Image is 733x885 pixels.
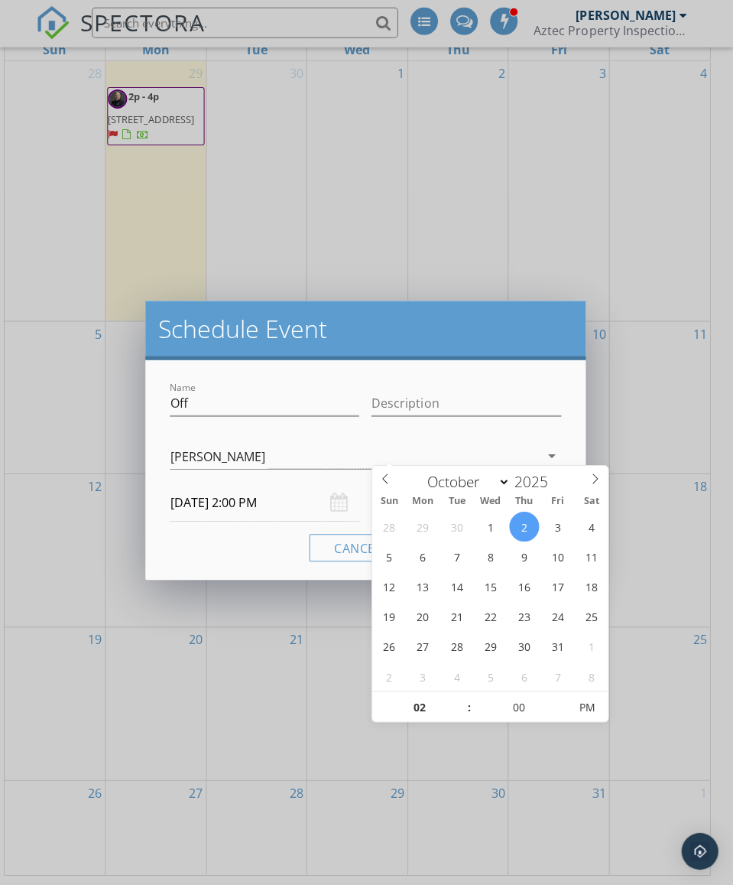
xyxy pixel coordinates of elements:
[681,833,718,870] div: Open Intercom Messenger
[170,451,265,464] div: [PERSON_NAME]
[576,542,606,572] span: October 11, 2025
[475,572,505,602] span: October 15, 2025
[566,692,608,723] span: Click to toggle
[543,572,572,602] span: October 17, 2025
[375,542,404,572] span: October 5, 2025
[509,632,539,662] span: October 30, 2025
[408,632,438,662] span: October 27, 2025
[543,632,572,662] span: October 31, 2025
[509,512,539,542] span: October 2, 2025
[375,512,404,542] span: September 28, 2025
[576,512,606,542] span: October 4, 2025
[509,542,539,572] span: October 9, 2025
[310,535,407,562] button: Cancel
[540,497,574,507] span: Fri
[375,662,404,691] span: November 2, 2025
[576,572,606,602] span: October 18, 2025
[158,314,572,345] h2: Schedule Event
[543,447,561,466] i: arrow_drop_down
[442,602,472,632] span: October 21, 2025
[475,662,505,691] span: November 5, 2025
[375,572,404,602] span: October 12, 2025
[576,662,606,691] span: November 8, 2025
[442,632,472,662] span: October 28, 2025
[442,512,472,542] span: September 30, 2025
[442,542,472,572] span: October 7, 2025
[543,602,572,632] span: October 24, 2025
[372,497,406,507] span: Sun
[442,572,472,602] span: October 14, 2025
[576,632,606,662] span: November 1, 2025
[509,572,539,602] span: October 16, 2025
[408,512,438,542] span: September 29, 2025
[543,542,572,572] span: October 10, 2025
[475,632,505,662] span: October 29, 2025
[408,662,438,691] span: November 3, 2025
[439,497,473,507] span: Tue
[510,473,560,493] input: Year
[442,662,472,691] span: November 4, 2025
[408,542,438,572] span: October 6, 2025
[475,542,505,572] span: October 8, 2025
[473,497,507,507] span: Wed
[509,662,539,691] span: November 6, 2025
[509,602,539,632] span: October 23, 2025
[475,512,505,542] span: October 1, 2025
[543,512,572,542] span: October 3, 2025
[467,692,472,723] span: :
[543,662,572,691] span: November 7, 2025
[576,602,606,632] span: October 25, 2025
[408,602,438,632] span: October 20, 2025
[475,602,505,632] span: October 22, 2025
[406,497,439,507] span: Mon
[170,485,359,522] input: Select date
[375,632,404,662] span: October 26, 2025
[408,572,438,602] span: October 13, 2025
[507,497,540,507] span: Thu
[375,602,404,632] span: October 19, 2025
[574,497,608,507] span: Sat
